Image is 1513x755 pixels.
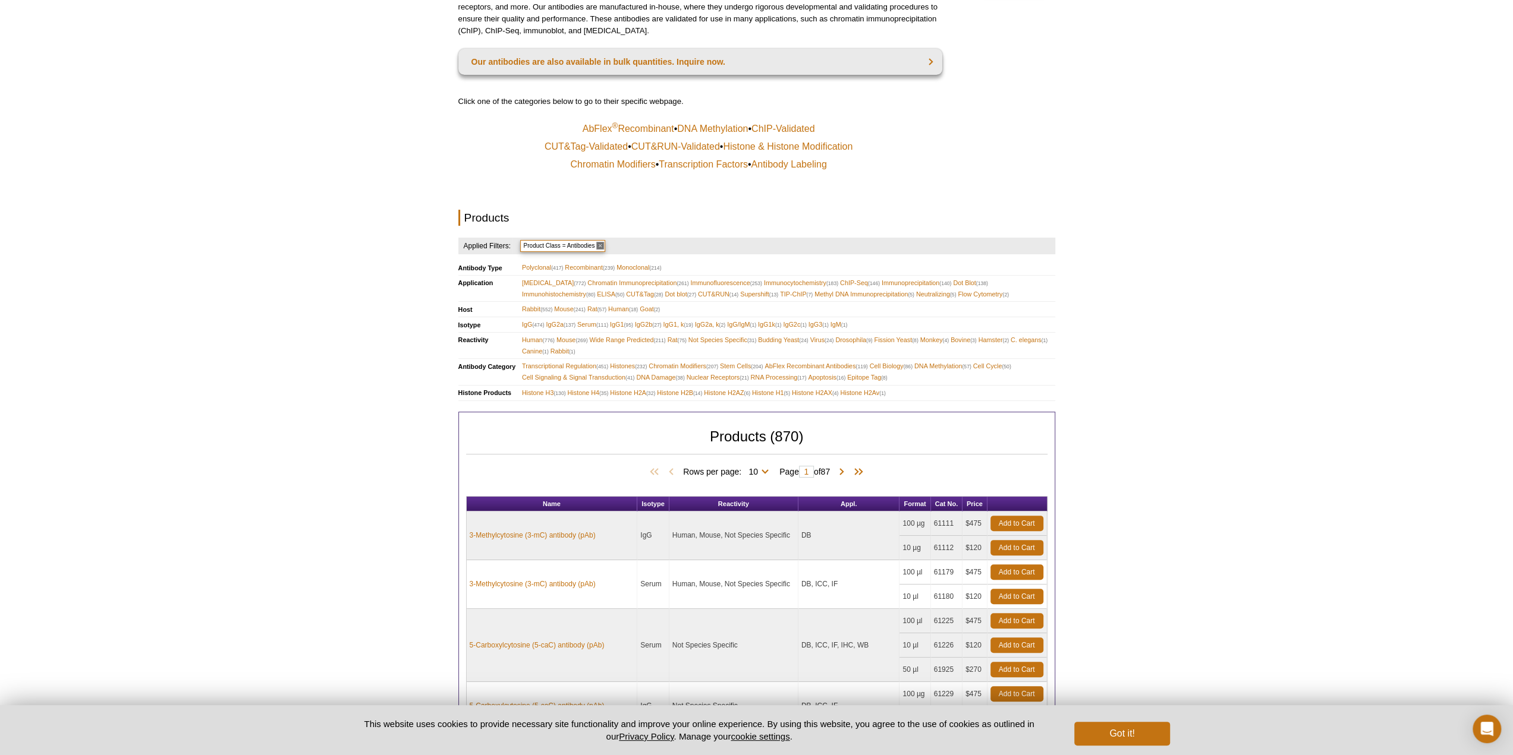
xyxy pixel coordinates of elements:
[973,361,1011,372] span: Cell Cycle
[458,385,522,400] th: Histone Products
[990,613,1043,628] a: Add to Cart
[962,560,987,585] td: $475
[962,682,987,706] td: $475
[653,337,665,343] span: (211)
[912,337,919,343] span: (8)
[470,530,596,541] a: 3-Methylcytosine (3-mC) antibody (pAb)
[769,292,778,298] span: (13)
[687,292,696,298] span: (27)
[520,240,606,252] span: Product Class = Antibodies
[567,387,608,399] span: Histone H4
[646,390,655,396] span: (32)
[684,322,693,328] span: (19)
[467,497,638,511] th: Name
[826,280,838,286] span: (183)
[669,497,798,511] th: Reactivity
[879,390,886,396] span: (1)
[764,277,838,289] span: Immunocytochemistry
[990,516,1043,531] a: Add to Cart
[835,334,872,346] span: Drosophila
[990,540,1043,555] a: Add to Cart
[899,511,930,536] td: 100 µg
[904,364,913,369] span: (86)
[545,141,628,153] a: CUT&Tag-Validated
[882,277,951,289] span: Immunoprecipitation
[931,658,962,682] td: 61925
[1002,292,1009,298] span: (2)
[668,334,687,346] span: Rat
[806,292,813,298] span: (7)
[460,121,941,137] td: • •
[847,372,887,383] span: Epitope Tag
[1074,722,1169,745] button: Got it!
[677,280,688,286] span: (261)
[750,372,806,383] span: RNA Processing
[855,364,867,369] span: (119)
[675,375,684,381] span: (38)
[797,375,806,381] span: (17)
[470,579,596,589] a: 3-Methylcytosine (3-mC) antibody (pAb)
[635,319,662,330] span: IgG2b
[458,260,522,275] th: Antibody Type
[542,349,549,355] span: (1)
[899,560,930,585] td: 100 µl
[610,319,633,330] span: IgG1
[931,497,962,511] th: Cat No.
[458,359,522,385] th: Antibody Category
[939,280,951,286] span: (140)
[810,334,833,346] span: Virus
[758,334,808,346] span: Budding Yeast
[840,277,880,289] span: ChIP-Seq
[1002,337,1009,343] span: (2)
[899,497,930,511] th: Format
[470,640,605,650] a: 5-Carboxylcytosine (5-caC) antibody (pAb)
[522,289,595,300] span: Immunohistochemistry
[758,319,781,330] span: IgG1k
[624,322,633,328] span: (95)
[916,289,957,300] span: Neutralizing
[458,302,522,317] th: Host
[640,304,660,315] span: Goat
[751,123,814,135] a: ChIP-Validated
[799,337,808,343] span: (24)
[551,265,563,271] span: (417)
[720,361,763,372] span: Stem Cells
[1011,334,1048,346] span: C. elegans
[704,387,750,399] span: Histone H2AZ
[522,361,608,372] span: Transcriptional Regulation
[942,337,949,343] span: (4)
[460,138,941,155] td: • •
[751,364,763,369] span: (204)
[1002,364,1011,369] span: (50)
[466,431,1048,454] h2: Products (870)
[727,319,756,330] span: IgG/IgM
[690,277,762,289] span: Immunofluorescence
[688,334,756,346] span: Not Species Specific
[740,375,748,381] span: (21)
[979,334,1009,346] span: Hamster
[866,337,873,343] span: (9)
[798,511,900,560] td: DB
[809,319,829,330] span: IgG3
[950,292,957,298] span: (5)
[522,346,549,357] span: Canine
[800,322,807,328] span: (1)
[962,658,987,682] td: $270
[683,465,773,477] span: Rows per page:
[931,609,962,633] td: 61225
[597,289,624,300] span: ELISA
[874,334,918,346] span: Fission Yeast
[783,319,806,330] span: IgG2c
[848,466,866,478] span: Last Page
[962,364,971,369] span: (57)
[610,361,647,372] span: Histones
[731,731,789,741] button: cookie settings
[920,334,949,346] span: Monkey
[814,289,914,300] span: Methyl DNA Immunoprecipitation
[616,262,661,273] span: Monoclonal
[773,466,836,478] span: Page of
[990,686,1043,702] a: Add to Cart
[460,156,941,173] td: • •
[610,387,655,399] span: Histone H2A
[663,319,693,330] span: IgG1, k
